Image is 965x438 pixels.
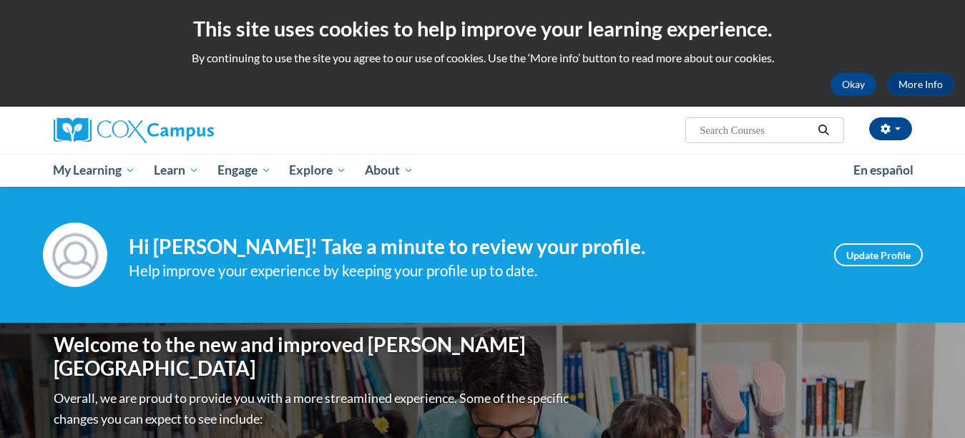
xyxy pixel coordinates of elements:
[217,162,271,179] span: Engage
[280,154,356,187] a: Explore
[289,162,346,179] span: Explore
[887,73,954,96] a: More Info
[869,117,912,140] button: Account Settings
[356,154,423,187] a: About
[43,223,107,287] img: Profile Image
[129,235,813,259] h4: Hi [PERSON_NAME]! Take a minute to review your profile.
[853,162,913,177] span: En español
[32,154,934,187] div: Main menu
[834,243,923,266] a: Update Profile
[698,122,813,139] input: Search Courses
[11,50,954,66] p: By continuing to use the site you agree to our use of cookies. Use the ‘More info’ button to read...
[208,154,280,187] a: Engage
[44,154,145,187] a: My Learning
[53,162,135,179] span: My Learning
[831,73,876,96] button: Okay
[129,259,813,283] div: Help improve your experience by keeping your profile up to date.
[54,333,572,381] h1: Welcome to the new and improved [PERSON_NAME][GEOGRAPHIC_DATA]
[54,117,214,143] img: Cox Campus
[154,162,199,179] span: Learn
[365,162,413,179] span: About
[54,117,325,143] a: Cox Campus
[844,155,923,185] a: En español
[54,388,572,429] p: Overall, we are proud to provide you with a more streamlined experience. Some of the specific cha...
[813,122,834,139] button: Search
[144,154,208,187] a: Learn
[11,14,954,43] h2: This site uses cookies to help improve your learning experience.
